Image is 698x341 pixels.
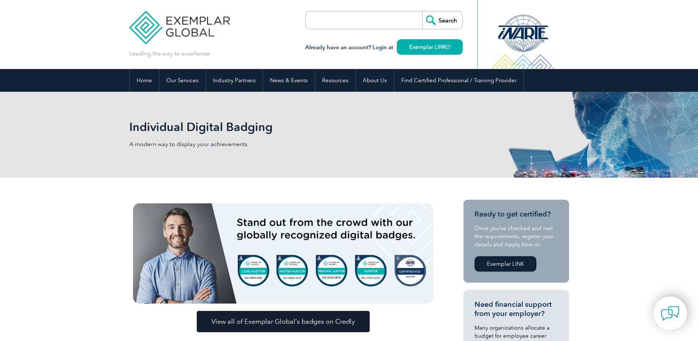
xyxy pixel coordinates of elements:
img: open_square.png [446,45,450,49]
img: badges [133,203,433,304]
p: A modern way to display your achievements [129,140,349,148]
a: Resources [315,69,355,92]
span: View all of Exemplar Global’s badges on Credly [211,318,355,325]
a: Find Certified Professional / Training Provider [394,69,524,92]
a: News & Events [263,69,315,92]
a: Exemplar LINK [397,39,463,55]
img: contact-chat.png [661,304,679,323]
a: Exemplar LINK [474,256,536,272]
a: Home [130,69,159,92]
h2: Individual Digital Badging [129,121,437,133]
a: View all of Exemplar Global’s badges on Credly [197,311,370,332]
a: Our Services [159,69,206,92]
h3: Already have an account? Login at [305,43,463,52]
input: Search [422,11,462,29]
a: About Us [356,69,394,92]
h3: Ready to get certified? [474,210,558,219]
a: Industry Partners [206,69,263,92]
h3: Need financial support from your employer? [474,300,558,318]
p: Leading the way to excellence [129,50,210,58]
p: Once you’ve checked and met the requirements, register your details and Apply Now on [474,224,558,249]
